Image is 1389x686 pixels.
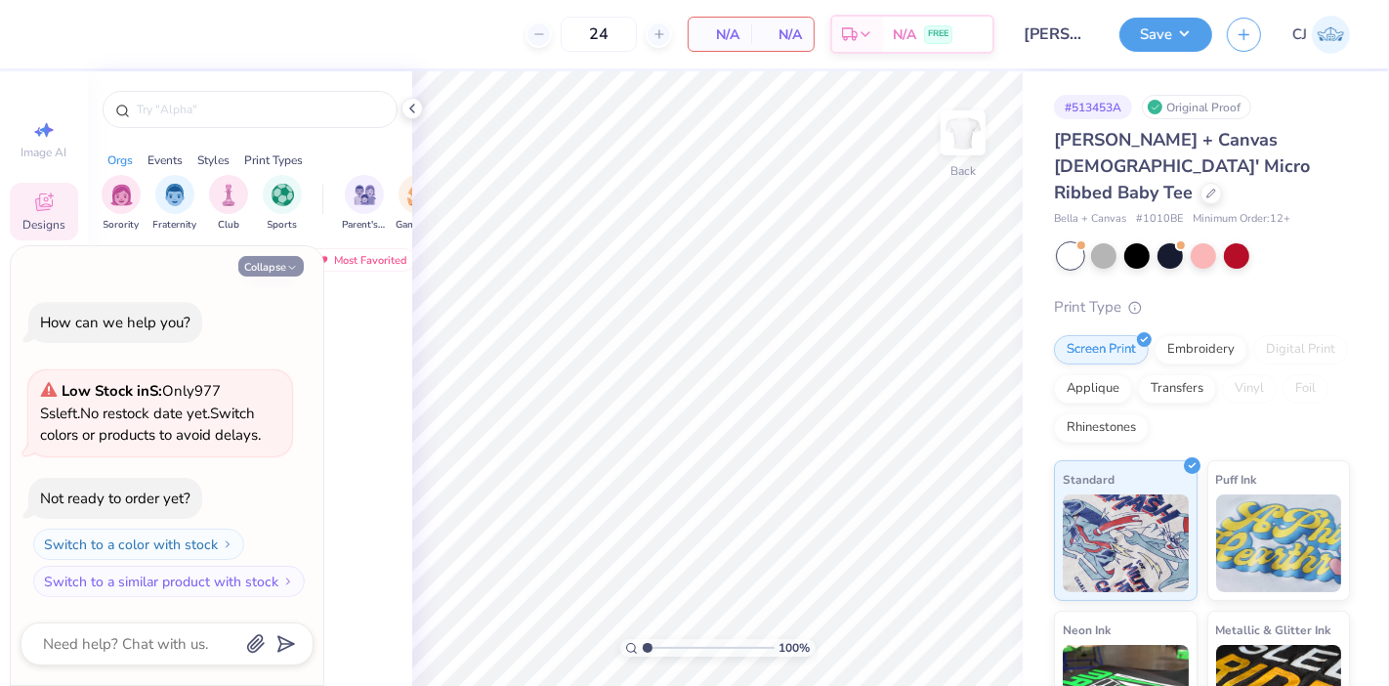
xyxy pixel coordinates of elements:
img: Fraternity Image [164,184,186,206]
span: # 1010BE [1136,211,1183,228]
div: filter for Fraternity [153,175,197,233]
img: Game Day Image [407,184,430,206]
img: Sports Image [272,184,294,206]
div: Orgs [107,151,133,169]
div: Digital Print [1253,335,1348,364]
img: Sorority Image [110,184,133,206]
span: FREE [928,27,948,41]
img: Parent's Weekend Image [354,184,376,206]
input: Untitled Design [1009,15,1105,54]
div: Foil [1283,374,1328,404]
div: Vinyl [1222,374,1277,404]
div: Back [950,162,976,180]
button: filter button [396,175,441,233]
div: # 513453A [1054,95,1132,119]
div: Embroidery [1155,335,1247,364]
span: Sports [268,218,298,233]
span: 100 % [779,639,811,657]
div: Applique [1054,374,1132,404]
span: Standard [1063,469,1115,490]
span: Sorority [104,218,140,233]
span: Metallic & Glitter Ink [1216,620,1331,640]
div: filter for Club [209,175,248,233]
button: filter button [102,175,141,233]
button: Collapse [238,256,304,277]
span: N/A [763,24,802,45]
strong: Low Stock in S : [62,381,162,401]
div: Not ready to order yet? [40,489,190,508]
div: filter for Sports [263,175,302,233]
button: Switch to a color with stock [33,529,244,560]
span: Fraternity [153,218,197,233]
div: Most Favorited [306,248,416,272]
input: – – [561,17,637,52]
span: CJ [1292,23,1307,46]
button: filter button [263,175,302,233]
span: Parent's Weekend [342,218,387,233]
div: filter for Parent's Weekend [342,175,387,233]
img: Back [944,113,983,152]
button: Save [1119,18,1212,52]
div: Print Type [1054,296,1350,319]
span: Puff Ink [1216,469,1257,490]
div: Events [147,151,183,169]
img: Puff Ink [1216,494,1342,592]
button: filter button [209,175,248,233]
div: Transfers [1138,374,1216,404]
span: Designs [22,217,65,233]
a: CJ [1292,16,1350,54]
img: Club Image [218,184,239,206]
span: Game Day [396,218,441,233]
span: Bella + Canvas [1054,211,1126,228]
img: Switch to a similar product with stock [282,576,294,587]
div: Original Proof [1142,95,1251,119]
span: Image AI [21,145,67,160]
span: Neon Ink [1063,620,1111,640]
button: filter button [342,175,387,233]
div: Print Types [244,151,303,169]
div: filter for Game Day [396,175,441,233]
div: filter for Sorority [102,175,141,233]
button: filter button [153,175,197,233]
img: Standard [1063,494,1189,592]
img: Switch to a color with stock [222,538,233,550]
div: Styles [197,151,230,169]
button: Switch to a similar product with stock [33,566,305,597]
span: Only 977 Ss left. Switch colors or products to avoid delays. [40,381,261,445]
input: Try "Alpha" [135,100,385,119]
span: Club [218,218,239,233]
div: How can we help you? [40,313,190,332]
span: N/A [700,24,739,45]
span: Minimum Order: 12 + [1193,211,1290,228]
span: No restock date yet. [80,404,210,423]
div: Screen Print [1054,335,1149,364]
span: N/A [893,24,916,45]
span: [PERSON_NAME] + Canvas [DEMOGRAPHIC_DATA]' Micro Ribbed Baby Tee [1054,128,1310,204]
img: Carljude Jashper Liwanag [1312,16,1350,54]
div: Rhinestones [1054,413,1149,443]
